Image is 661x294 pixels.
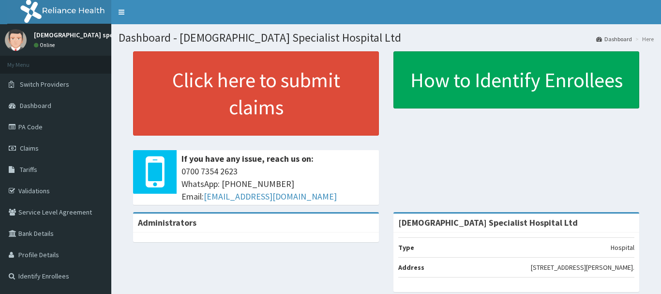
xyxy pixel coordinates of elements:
a: Click here to submit claims [133,51,379,136]
b: Administrators [138,217,196,228]
a: [EMAIL_ADDRESS][DOMAIN_NAME] [204,191,337,202]
p: [STREET_ADDRESS][PERSON_NAME]. [531,263,634,272]
img: User Image [5,29,27,51]
p: [DEMOGRAPHIC_DATA] specialist hospital [34,31,160,38]
a: Dashboard [596,35,632,43]
li: Here [633,35,654,43]
b: If you have any issue, reach us on: [181,153,314,164]
b: Address [398,263,424,272]
span: 0700 7354 2623 WhatsApp: [PHONE_NUMBER] Email: [181,165,374,202]
b: Type [398,243,414,252]
span: Tariffs [20,165,37,174]
strong: [DEMOGRAPHIC_DATA] Specialist Hospital Ltd [398,217,578,228]
a: How to Identify Enrollees [393,51,639,108]
span: Switch Providers [20,80,69,89]
h1: Dashboard - [DEMOGRAPHIC_DATA] Specialist Hospital Ltd [119,31,654,44]
span: Claims [20,144,39,153]
p: Hospital [611,243,634,252]
span: Dashboard [20,101,51,110]
a: Online [34,42,57,48]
